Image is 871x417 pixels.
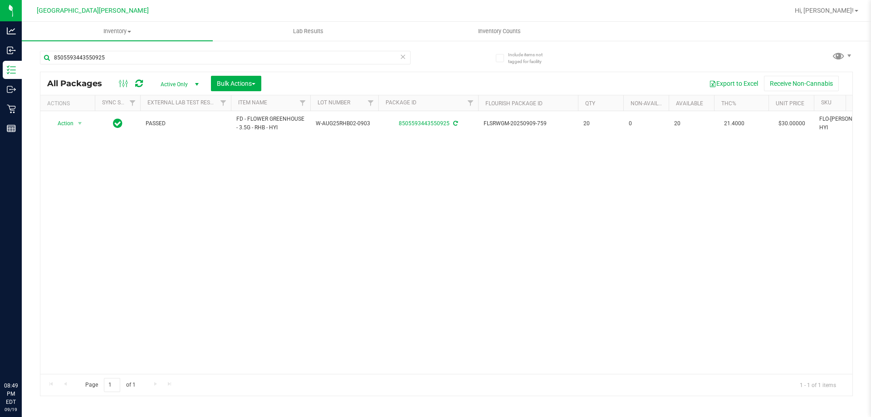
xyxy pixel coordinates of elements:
span: Inventory [22,27,213,35]
iframe: Resource center [9,344,36,372]
inline-svg: Retail [7,104,16,113]
input: 1 [104,378,120,392]
a: Package ID [386,99,416,106]
a: Filter [363,95,378,111]
a: Flourish Package ID [485,100,543,107]
a: Inventory [22,22,213,41]
inline-svg: Outbound [7,85,16,94]
a: Item Name [238,99,267,106]
a: THC% [721,100,736,107]
span: Action [49,117,74,130]
inline-svg: Reports [7,124,16,133]
span: 0 [629,119,663,128]
span: FD - FLOWER GREENHOUSE - 3.5G - RHB - HYI [236,115,305,132]
a: Lab Results [213,22,404,41]
a: Non-Available [631,100,671,107]
span: 20 [583,119,618,128]
span: $30.00000 [774,117,810,130]
inline-svg: Inventory [7,65,16,74]
p: 08:49 PM EDT [4,382,18,406]
span: 20 [674,119,709,128]
span: select [74,117,86,130]
inline-svg: Inbound [7,46,16,55]
span: In Sync [113,117,122,130]
a: 8505593443550925 [399,120,450,127]
span: Include items not tagged for facility [508,51,553,65]
a: Qty [585,100,595,107]
span: PASSED [146,119,225,128]
span: Hi, [PERSON_NAME]! [795,7,854,14]
span: Page of 1 [78,378,143,392]
a: Filter [295,95,310,111]
a: SKU [821,99,832,106]
span: W-AUG25RHB02-0903 [316,119,373,128]
span: Clear [400,51,406,63]
span: Bulk Actions [217,80,255,87]
span: All Packages [47,78,111,88]
p: 09/19 [4,406,18,413]
button: Receive Non-Cannabis [764,76,839,91]
span: Sync from Compliance System [452,120,458,127]
a: External Lab Test Result [147,99,219,106]
span: [GEOGRAPHIC_DATA][PERSON_NAME] [37,7,149,15]
a: Sync Status [102,99,137,106]
button: Export to Excel [703,76,764,91]
a: Inventory Counts [404,22,595,41]
span: 21.4000 [719,117,749,130]
div: Actions [47,100,91,107]
a: Available [676,100,703,107]
a: Lot Number [318,99,350,106]
input: Search Package ID, Item Name, SKU, Lot or Part Number... [40,51,411,64]
a: Filter [125,95,140,111]
inline-svg: Analytics [7,26,16,35]
a: Unit Price [776,100,804,107]
span: Lab Results [281,27,336,35]
span: FLSRWGM-20250909-759 [484,119,573,128]
a: Filter [216,95,231,111]
span: Inventory Counts [466,27,533,35]
a: Filter [463,95,478,111]
span: 1 - 1 of 1 items [793,378,843,392]
button: Bulk Actions [211,76,261,91]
